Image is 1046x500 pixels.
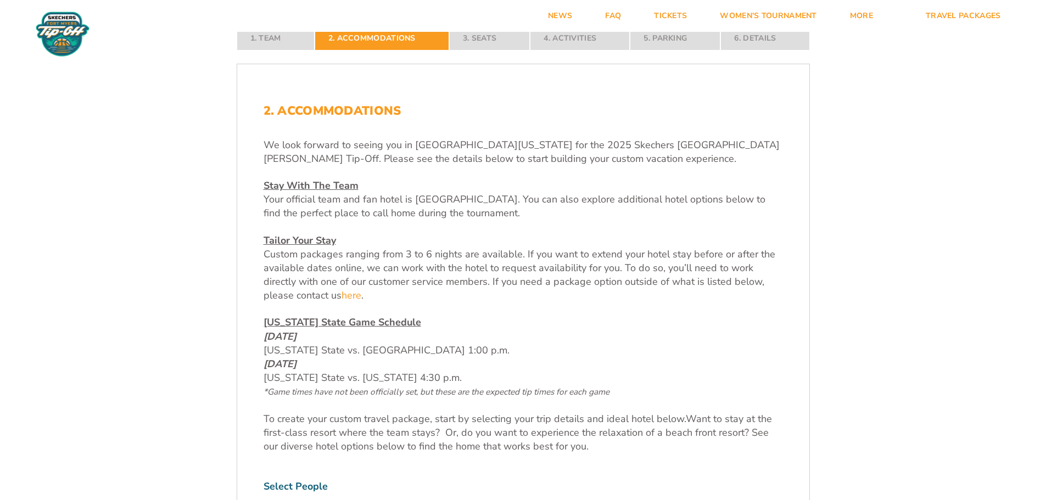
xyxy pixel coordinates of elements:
p: Want to stay at the first-class resort where the team stays? Or, do you want to experience the re... [264,412,783,454]
span: [US_STATE] State Game Schedule [264,316,421,329]
img: Fort Myers Tip-Off [33,11,92,57]
span: Custom packages ranging from 3 to 6 nights are available. If you want to extend your hotel stay b... [264,248,775,302]
em: [DATE] [264,357,297,370]
span: [US_STATE] State vs. [GEOGRAPHIC_DATA] 1:00 p.m. [US_STATE] State vs. [US_STATE] 4:30 p.m. [264,330,609,398]
h2: 2. Accommodations [264,104,783,118]
u: Stay With The Team [264,179,359,192]
a: here [342,289,361,302]
em: [DATE] [264,330,297,343]
u: Tailor Your Stay [264,234,336,247]
span: . [361,289,363,302]
span: *Game times have not been officially set, but these are the expected tip times for each game [264,386,609,397]
span: To create your custom travel package, start by selecting your trip details and ideal hotel below. [264,412,686,425]
label: Select People [264,480,783,493]
span: Your official team and fan hotel is [GEOGRAPHIC_DATA]. You can also explore additional hotel opti... [264,193,765,220]
p: We look forward to seeing you in [GEOGRAPHIC_DATA][US_STATE] for the 2025 Skechers [GEOGRAPHIC_DA... [264,138,783,166]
